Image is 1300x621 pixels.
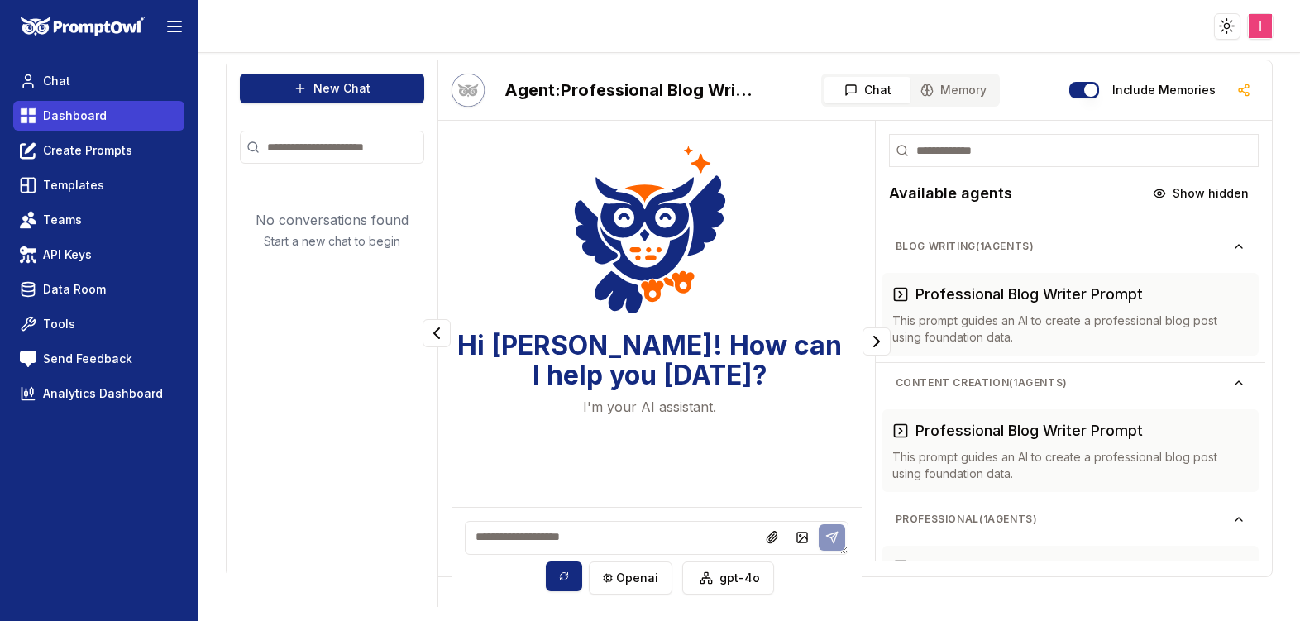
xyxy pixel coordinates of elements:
[896,240,1232,253] span: blog writing ( 1 agents)
[43,316,75,332] span: Tools
[574,142,726,318] img: Welcome Owl
[21,17,145,37] img: PromptOwl
[864,82,891,98] span: Chat
[915,283,1143,306] h3: Professional Blog Writer Prompt
[256,210,409,230] p: No conversations found
[892,313,1249,346] p: This prompt guides an AI to create a professional blog post using foundation data.
[882,370,1259,396] button: content creation(1agents)
[423,319,451,347] button: Collapse panel
[13,66,184,96] a: Chat
[43,281,106,298] span: Data Room
[1173,185,1249,202] span: Show hidden
[915,556,1143,579] h3: Professional Blog Writer Prompt
[264,233,400,250] p: Start a new chat to begin
[882,233,1259,260] button: blog writing(1agents)
[1249,14,1273,38] img: ACg8ocLcalYY8KTZ0qfGg_JirqB37-qlWKk654G7IdWEKZx1cb7MQQ=s96-c
[43,212,82,228] span: Teams
[504,79,753,102] h2: Professional Blog Writer Prompt
[583,397,716,417] p: I'm your AI assistant.
[43,177,104,193] span: Templates
[589,561,672,595] button: openai
[13,240,184,270] a: API Keys
[13,309,184,339] a: Tools
[13,344,184,374] a: Send Feedback
[452,331,848,390] h3: Hi [PERSON_NAME]! How can I help you [DATE]?
[452,74,485,107] button: Talk with Hootie
[13,170,184,200] a: Templates
[43,142,132,159] span: Create Prompts
[13,205,184,235] a: Teams
[13,275,184,304] a: Data Room
[940,82,987,98] span: Memory
[43,351,132,367] span: Send Feedback
[13,101,184,131] a: Dashboard
[43,385,163,402] span: Analytics Dashboard
[682,561,774,595] button: gpt-4o
[896,513,1232,526] span: professional ( 1 agents)
[1112,84,1216,96] label: Include memories in the messages below
[616,570,658,586] span: openai
[452,74,485,107] img: Bot
[43,73,70,89] span: Chat
[892,449,1249,482] p: This prompt guides an AI to create a professional blog post using foundation data.
[896,376,1232,389] span: content creation ( 1 agents)
[719,570,760,586] span: gpt-4o
[889,182,1012,205] h2: Available agents
[863,327,891,356] button: Collapse panel
[13,136,184,165] a: Create Prompts
[20,351,36,367] img: feedback
[882,506,1259,533] button: professional(1agents)
[43,107,107,124] span: Dashboard
[43,246,92,263] span: API Keys
[13,379,184,408] a: Analytics Dashboard
[240,74,424,103] button: New Chat
[915,419,1143,442] h3: Professional Blog Writer Prompt
[1069,82,1099,98] button: Include memories in the messages below
[1143,180,1259,207] button: Show hidden
[546,561,582,591] button: Sync model selection with the edit page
